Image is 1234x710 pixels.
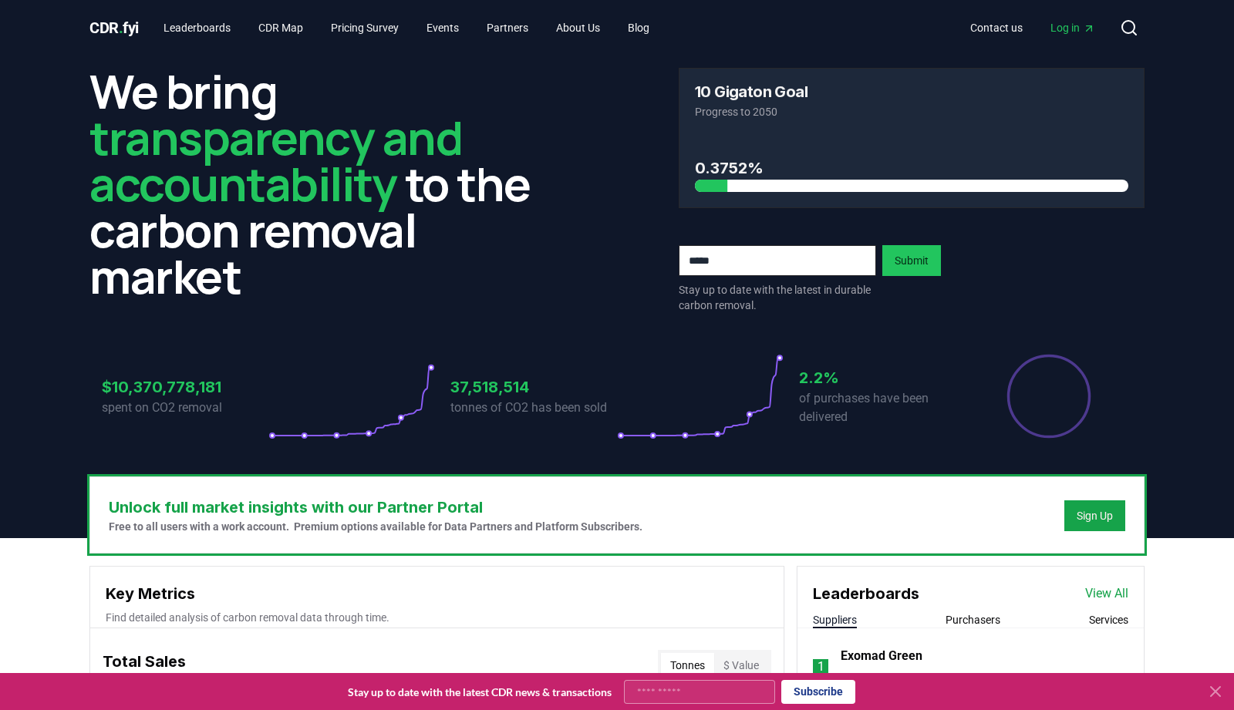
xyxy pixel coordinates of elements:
button: Services [1089,612,1128,628]
button: Sign Up [1064,500,1125,531]
h3: 10 Gigaton Goal [695,84,807,99]
h3: 2.2% [799,366,966,389]
a: Sign Up [1077,508,1113,523]
p: 1 [818,658,824,676]
h3: 37,518,514 [450,375,617,399]
a: Partners [474,14,541,42]
a: CDR.fyi [89,17,139,39]
p: Tonnes Sold : [980,671,1091,687]
p: of purchases have been delivered [799,389,966,426]
a: Leaderboards [151,14,243,42]
p: tonnes of CO2 has been sold [450,399,617,417]
h3: $10,370,778,181 [102,375,268,399]
h3: 0.3752% [695,156,1128,180]
a: Events [414,14,471,42]
p: Stay up to date with the latest in durable carbon removal. [679,282,876,313]
p: Find detailed analysis of carbon removal data through time. [106,610,768,625]
button: Tonnes [661,653,714,678]
h2: We bring to the carbon removal market [89,68,555,299]
p: spent on CO2 removal [102,399,268,417]
a: View All [1085,584,1128,603]
a: Log in [1038,14,1108,42]
a: Blog [615,14,662,42]
p: Free to all users with a work account. Premium options available for Data Partners and Platform S... [109,519,642,534]
p: Progress to 2050 [695,104,1128,119]
span: CDR fyi [89,19,139,37]
div: Percentage of sales delivered [1006,353,1092,439]
h3: Unlock full market insights with our Partner Portal [109,496,642,519]
h3: Key Metrics [106,582,768,605]
nav: Main [151,14,662,42]
nav: Main [958,14,1108,42]
h3: Total Sales [103,650,186,681]
a: Contact us [958,14,1035,42]
a: About Us [544,14,612,42]
a: Exomad Green [841,647,922,665]
span: Log in [1050,20,1095,35]
p: Tonnes Delivered : [841,671,965,687]
button: $ Value [714,653,768,678]
a: CDR Map [246,14,315,42]
span: transparency and accountability [89,106,462,215]
button: Suppliers [813,612,857,628]
span: . [119,19,123,37]
button: Purchasers [946,612,1000,628]
h3: Leaderboards [813,582,919,605]
a: Pricing Survey [319,14,411,42]
button: Submit [882,245,941,276]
